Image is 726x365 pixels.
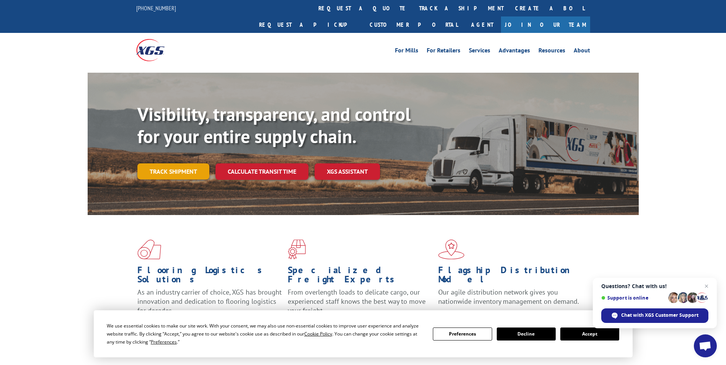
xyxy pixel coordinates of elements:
[538,47,565,56] a: Resources
[107,322,424,346] div: We use essential cookies to make our site work. With your consent, we may also use non-essential ...
[621,312,698,319] span: Chat with XGS Customer Support
[137,266,282,288] h1: Flooring Logistics Solutions
[137,240,161,259] img: xgs-icon-total-supply-chain-intelligence-red
[288,266,432,288] h1: Specialized Freight Experts
[395,47,418,56] a: For Mills
[253,16,364,33] a: Request a pickup
[469,47,490,56] a: Services
[151,339,177,345] span: Preferences
[438,240,465,259] img: xgs-icon-flagship-distribution-model-red
[364,16,463,33] a: Customer Portal
[427,47,460,56] a: For Retailers
[137,163,209,179] a: Track shipment
[463,16,501,33] a: Agent
[136,4,176,12] a: [PHONE_NUMBER]
[601,308,708,323] div: Chat with XGS Customer Support
[497,328,556,341] button: Decline
[94,310,633,357] div: Cookie Consent Prompt
[137,102,411,148] b: Visibility, transparency, and control for your entire supply chain.
[137,288,282,315] span: As an industry carrier of choice, XGS has brought innovation and dedication to flooring logistics...
[215,163,308,180] a: Calculate transit time
[574,47,590,56] a: About
[501,16,590,33] a: Join Our Team
[438,266,583,288] h1: Flagship Distribution Model
[288,240,306,259] img: xgs-icon-focused-on-flooring-red
[702,282,711,291] span: Close chat
[304,331,332,337] span: Cookie Policy
[601,295,666,301] span: Support is online
[601,283,708,289] span: Questions? Chat with us!
[433,328,492,341] button: Preferences
[694,334,717,357] div: Open chat
[438,288,579,306] span: Our agile distribution network gives you nationwide inventory management on demand.
[499,47,530,56] a: Advantages
[288,288,432,322] p: From overlength loads to delicate cargo, our experienced staff knows the best way to move your fr...
[560,328,619,341] button: Accept
[315,163,380,180] a: XGS ASSISTANT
